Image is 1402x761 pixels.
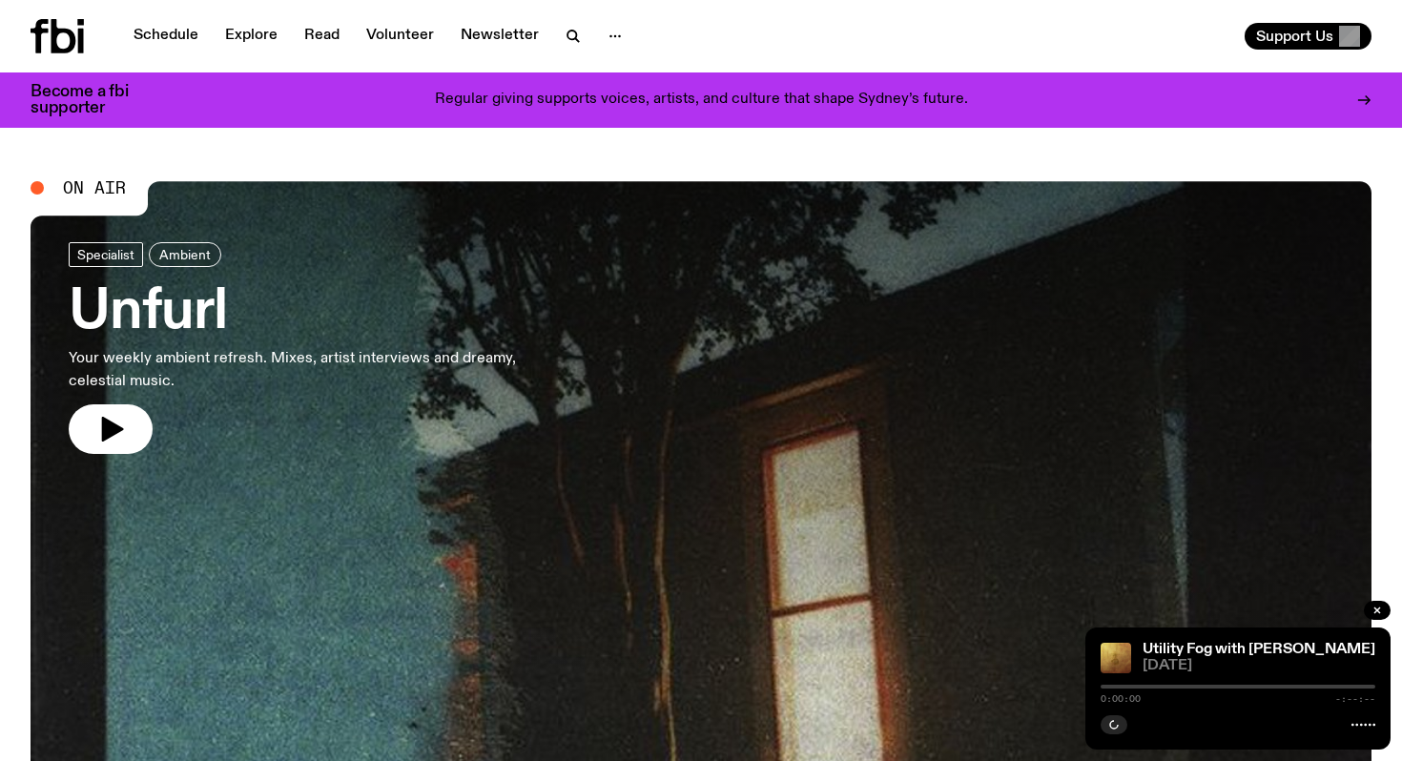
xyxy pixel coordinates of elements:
span: [DATE] [1143,659,1375,673]
span: Specialist [77,247,134,261]
span: Ambient [159,247,211,261]
a: Explore [214,23,289,50]
h3: Unfurl [69,286,557,339]
img: Cover for EYDN's single "Gold" [1101,643,1131,673]
span: -:--:-- [1335,694,1375,704]
a: Read [293,23,351,50]
a: UnfurlYour weekly ambient refresh. Mixes, artist interviews and dreamy, celestial music. [69,242,557,454]
a: Specialist [69,242,143,267]
button: Support Us [1245,23,1371,50]
a: Newsletter [449,23,550,50]
h3: Become a fbi supporter [31,84,153,116]
span: 0:00:00 [1101,694,1141,704]
a: Ambient [149,242,221,267]
a: Schedule [122,23,210,50]
a: Utility Fog with [PERSON_NAME] [1143,642,1375,657]
p: Your weekly ambient refresh. Mixes, artist interviews and dreamy, celestial music. [69,347,557,393]
p: Regular giving supports voices, artists, and culture that shape Sydney’s future. [435,92,968,109]
a: Volunteer [355,23,445,50]
span: On Air [63,179,126,196]
span: Support Us [1256,28,1333,45]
